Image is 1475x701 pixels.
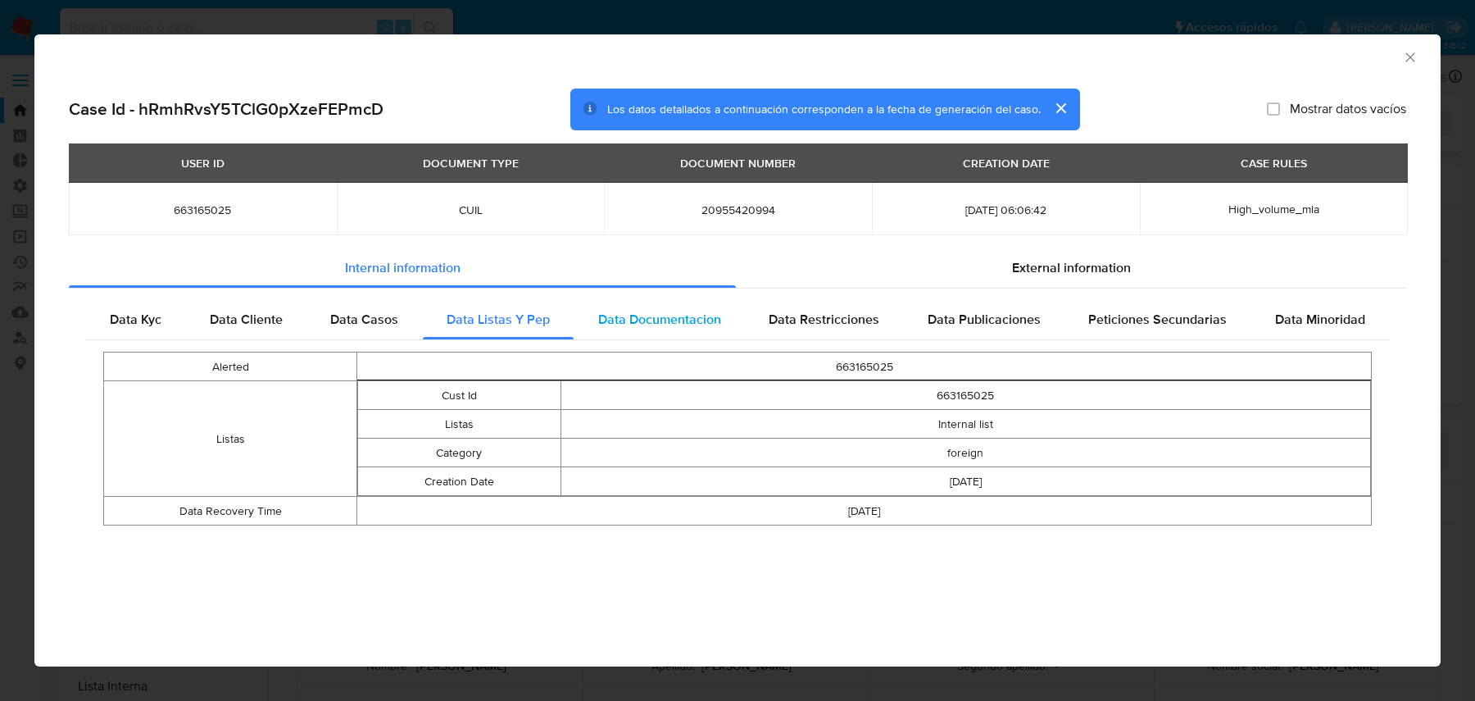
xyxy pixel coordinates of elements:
div: closure-recommendation-modal [34,34,1441,667]
span: Peticiones Secundarias [1088,310,1227,329]
td: foreign [560,439,1371,467]
span: Data Cliente [210,310,283,329]
div: CREATION DATE [953,149,1060,177]
td: Listas [104,381,357,497]
span: Data Documentacion [598,310,721,329]
h2: Case Id - hRmhRvsY5TClG0pXzeFEPmcD [69,98,383,120]
div: DOCUMENT NUMBER [670,149,806,177]
div: Detailed info [69,248,1406,288]
span: External information [1012,258,1131,277]
span: Data Restricciones [769,310,879,329]
span: Mostrar datos vacíos [1290,101,1406,117]
td: Creation Date [358,467,560,496]
span: CUIL [356,203,585,217]
div: Detailed internal info [86,300,1389,339]
td: Alerted [104,353,357,381]
span: Internal information [345,258,461,277]
span: [DATE] 06:06:42 [892,203,1120,217]
span: Data Kyc [110,310,161,329]
td: 663165025 [357,353,1372,381]
td: [DATE] [357,497,1372,526]
td: Internal list [560,410,1371,439]
input: Mostrar datos vacíos [1267,102,1280,116]
span: Los datos detallados a continuación corresponden a la fecha de generación del caso. [607,101,1041,117]
button: cerrar [1041,89,1080,128]
span: High_volume_mla [1228,201,1319,217]
td: Listas [358,410,560,439]
span: 663165025 [88,203,317,217]
span: Data Listas Y Pep [447,310,550,329]
td: Category [358,439,560,467]
td: 663165025 [560,381,1371,410]
button: Cerrar ventana [1402,49,1417,64]
td: Cust Id [358,381,560,410]
span: Data Publicaciones [928,310,1041,329]
span: Data Minoridad [1275,310,1365,329]
span: 20955420994 [624,203,852,217]
div: CASE RULES [1231,149,1317,177]
span: Data Casos [330,310,398,329]
div: DOCUMENT TYPE [413,149,529,177]
div: USER ID [171,149,234,177]
td: Data Recovery Time [104,497,357,526]
td: [DATE] [560,467,1371,496]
